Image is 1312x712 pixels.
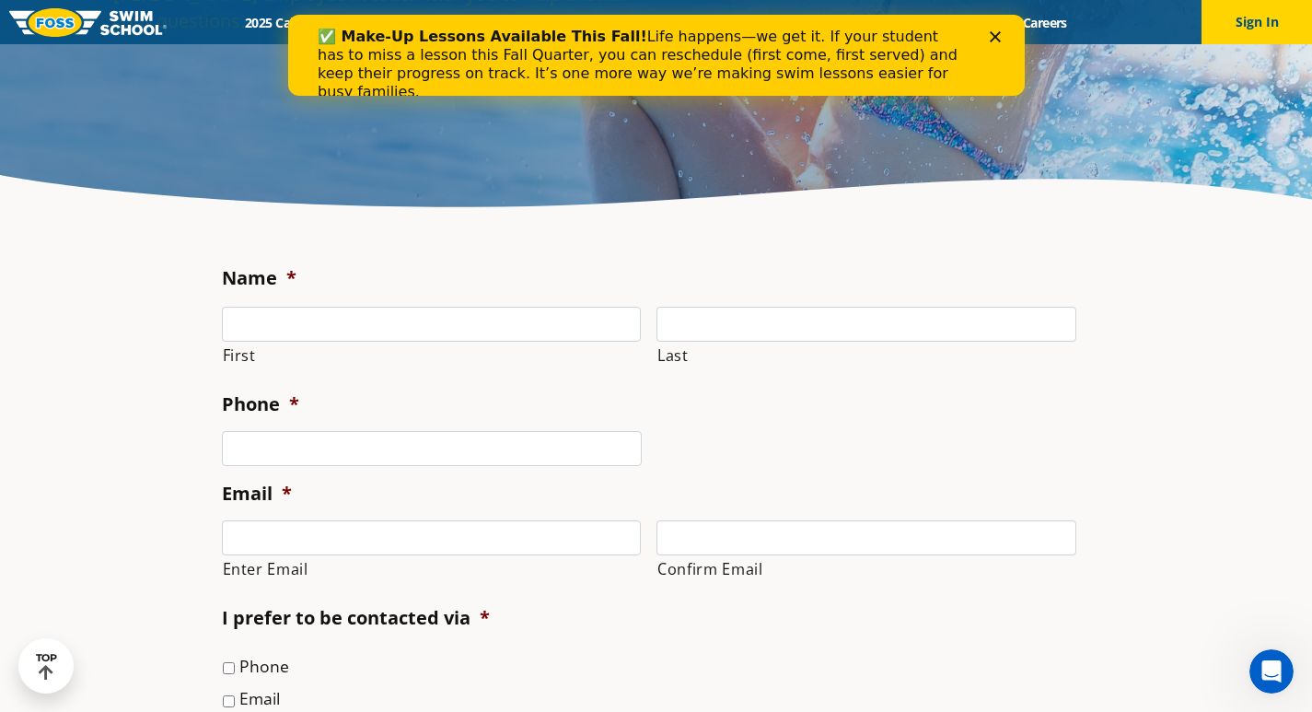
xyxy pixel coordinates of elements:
[344,14,422,31] a: Schools
[9,8,167,37] img: FOSS Swim School Logo
[1249,649,1294,694] iframe: Intercom live chat
[239,654,289,678] label: Phone
[222,307,642,342] input: First name
[222,266,296,290] label: Name
[656,307,1076,342] input: Last name
[223,556,642,582] label: Enter Email
[239,686,280,710] label: Email
[583,14,754,31] a: About [PERSON_NAME]
[657,556,1076,582] label: Confirm Email
[702,17,720,28] div: Close
[36,652,57,681] div: TOP
[222,482,292,506] label: Email
[223,343,642,368] label: First
[288,15,1025,96] iframe: Intercom live chat banner
[754,14,949,31] a: Swim Like [PERSON_NAME]
[229,14,344,31] a: 2025 Calendar
[1006,14,1083,31] a: Careers
[29,13,678,87] div: Life happens—we get it. If your student has to miss a lesson this Fall Quarter, you can reschedul...
[222,392,299,416] label: Phone
[422,14,583,31] a: Swim Path® Program
[222,606,490,630] label: I prefer to be contacted via
[948,14,1006,31] a: Blog
[657,343,1076,368] label: Last
[29,13,359,30] b: ✅ Make-Up Lessons Available This Fall!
